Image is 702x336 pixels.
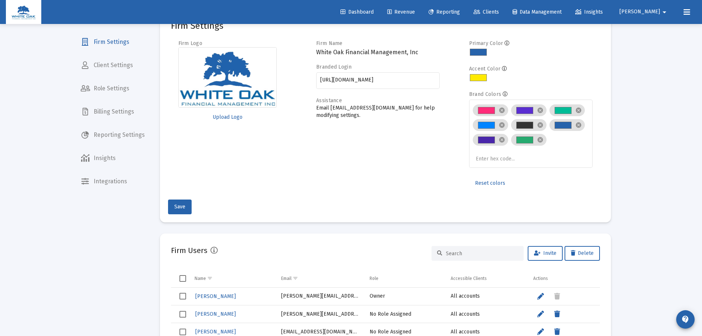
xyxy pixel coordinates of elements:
[174,204,185,210] span: Save
[171,245,207,256] h2: Firm Users
[476,156,531,162] input: Enter hex code...
[681,315,690,324] mat-icon: contact_support
[528,246,563,261] button: Invite
[178,40,203,46] label: Firm Logo
[537,122,544,128] mat-icon: cancel
[195,309,237,319] a: [PERSON_NAME]
[537,136,544,143] mat-icon: cancel
[281,276,291,281] div: Email
[575,107,582,114] mat-icon: cancel
[475,180,505,186] span: Reset colors
[429,9,460,15] span: Reporting
[179,293,186,299] div: Select row
[316,64,352,70] label: Branded Login
[11,5,36,20] img: Dashboard
[575,122,582,128] mat-icon: cancel
[499,136,505,143] mat-icon: cancel
[370,311,411,317] span: No Role Assigned
[276,288,364,305] td: [PERSON_NAME][EMAIL_ADDRESS][DOMAIN_NAME]
[534,250,556,256] span: Invite
[565,246,600,261] button: Delete
[75,56,151,74] a: Client Settings
[75,149,151,167] a: Insights
[381,5,421,20] a: Revenue
[387,9,415,15] span: Revenue
[3,6,418,18] em: Please carefully compare this report against the actual account statement delivered from Fidelity...
[316,97,342,104] label: Assistance
[195,311,236,317] span: [PERSON_NAME]
[370,329,411,335] span: No Role Assigned
[575,9,603,15] span: Insights
[195,329,236,335] span: [PERSON_NAME]
[423,5,466,20] a: Reporting
[364,270,446,287] td: Column Role
[451,293,480,299] span: All accounts
[195,276,206,281] div: Name
[178,47,277,108] img: Firm logo
[513,9,562,15] span: Data Management
[569,5,609,20] a: Insights
[537,107,544,114] mat-icon: cancel
[473,103,589,163] mat-chip-list: Brand colors
[179,311,186,318] div: Select row
[179,329,186,335] div: Select row
[75,103,151,121] a: Billing Settings
[316,40,343,46] label: Firm Name
[75,173,151,190] a: Integrations
[611,4,678,19] button: [PERSON_NAME]
[168,200,192,214] button: Save
[370,276,378,281] div: Role
[451,329,480,335] span: All accounts
[207,276,213,281] span: Show filter options for column 'Name'
[370,293,385,299] span: Owner
[499,122,505,128] mat-icon: cancel
[276,305,364,323] td: [PERSON_NAME][EMAIL_ADDRESS][DOMAIN_NAME]
[468,5,505,20] a: Clients
[276,270,364,287] td: Column Email
[213,114,242,120] span: Upload Logo
[469,176,511,191] button: Reset colors
[533,276,548,281] div: Actions
[195,293,236,299] span: [PERSON_NAME]
[75,33,151,51] a: Firm Settings
[340,9,374,15] span: Dashboard
[451,311,480,317] span: All accounts
[507,5,567,20] a: Data Management
[571,250,594,256] span: Delete
[451,276,487,281] div: Accessible Clients
[499,107,505,114] mat-icon: cancel
[660,5,669,20] mat-icon: arrow_drop_down
[189,270,276,287] td: Column Name
[469,91,501,97] label: Brand Colors
[178,110,277,125] button: Upload Logo
[316,104,440,119] p: Email [EMAIL_ADDRESS][DOMAIN_NAME] for help modifying settings.
[469,66,500,72] label: Accent Color
[195,291,237,302] a: [PERSON_NAME]
[446,250,518,257] input: Search
[75,126,151,144] a: Reporting Settings
[619,9,660,15] span: [PERSON_NAME]
[316,47,440,58] h3: White Oak Financial Management, Inc
[474,9,499,15] span: Clients
[179,275,186,282] div: Select all
[75,80,151,97] a: Role Settings
[446,270,528,287] td: Column Accessible Clients
[171,22,223,30] mat-card-title: Firm Settings
[528,270,600,287] td: Column Actions
[469,40,503,46] label: Primary Color
[335,5,380,20] a: Dashboard
[293,276,298,281] span: Show filter options for column 'Email'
